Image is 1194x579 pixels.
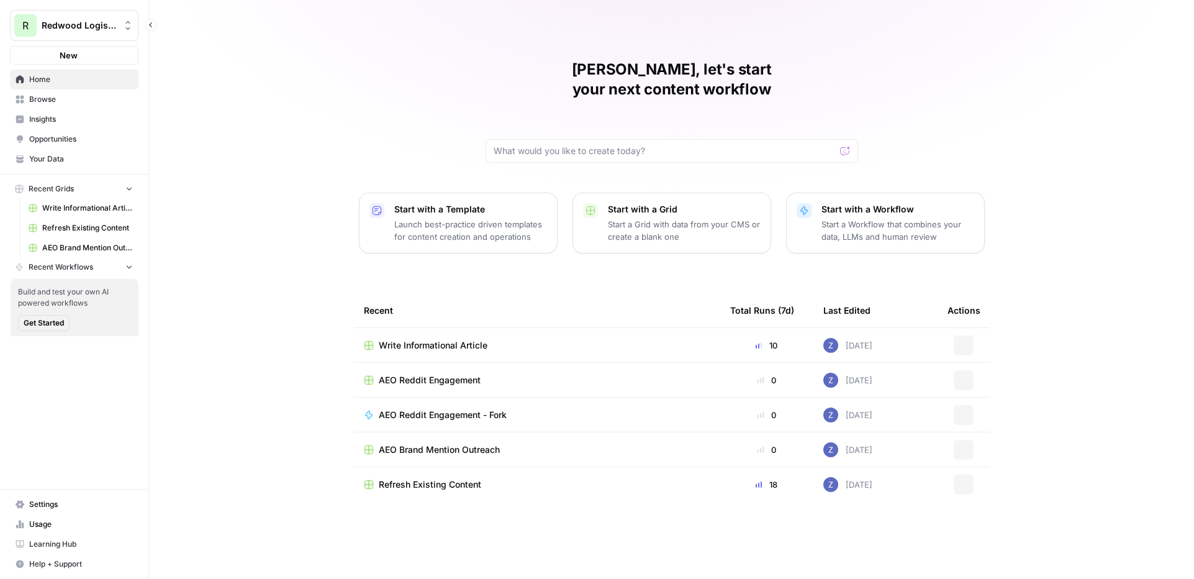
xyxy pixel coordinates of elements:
div: Actions [948,293,980,327]
button: Start with a TemplateLaunch best-practice driven templates for content creation and operations [359,193,558,253]
span: Home [29,74,133,85]
span: Build and test your own AI powered workflows [18,286,131,309]
img: if0rly7j6ey0lzdmkp6rmyzsebv0 [823,338,838,353]
span: Refresh Existing Content [379,478,481,491]
span: R [22,18,29,33]
span: Opportunities [29,134,133,145]
button: Help + Support [10,554,138,574]
div: Last Edited [823,293,871,327]
img: if0rly7j6ey0lzdmkp6rmyzsebv0 [823,373,838,388]
div: 0 [730,444,803,456]
button: Start with a WorkflowStart a Workflow that combines your data, LLMs and human review [786,193,985,253]
button: Recent Grids [10,180,138,198]
a: Write Informational Article [364,339,710,352]
p: Start with a Grid [608,203,761,216]
div: [DATE] [823,442,872,457]
span: Usage [29,519,133,530]
p: Start a Workflow that combines your data, LLMs and human review [821,218,974,243]
span: Browse [29,94,133,105]
p: Start with a Template [394,203,547,216]
div: Recent [364,293,710,327]
span: Write Informational Article [379,339,487,352]
span: Redwood Logistics [42,19,117,32]
a: AEO Brand Mention Outreach [23,238,138,258]
a: AEO Reddit Engagement - Fork [364,409,710,421]
h1: [PERSON_NAME], let's start your next content workflow [486,60,858,99]
a: Refresh Existing Content [364,478,710,491]
span: Learning Hub [29,539,133,550]
button: New [10,46,138,65]
input: What would you like to create today? [494,145,835,157]
a: AEO Brand Mention Outreach [364,444,710,456]
p: Launch best-practice driven templates for content creation and operations [394,218,547,243]
div: [DATE] [823,477,872,492]
div: [DATE] [823,373,872,388]
span: Get Started [24,317,64,329]
a: Insights [10,109,138,129]
button: Workspace: Redwood Logistics [10,10,138,41]
span: Settings [29,499,133,510]
button: Recent Workflows [10,258,138,276]
div: Total Runs (7d) [730,293,794,327]
span: AEO Brand Mention Outreach [379,444,500,456]
button: Get Started [18,315,70,331]
a: Browse [10,89,138,109]
img: if0rly7j6ey0lzdmkp6rmyzsebv0 [823,477,838,492]
a: Write Informational Article [23,198,138,218]
span: Refresh Existing Content [42,222,133,234]
div: 18 [730,478,803,491]
a: Refresh Existing Content [23,218,138,238]
a: Usage [10,514,138,534]
a: Settings [10,495,138,514]
div: 0 [730,374,803,386]
span: Your Data [29,153,133,165]
a: Your Data [10,149,138,169]
div: [DATE] [823,338,872,353]
div: [DATE] [823,408,872,422]
span: Help + Support [29,558,133,570]
a: Opportunities [10,129,138,149]
span: Insights [29,114,133,125]
button: Start with a GridStart a Grid with data from your CMS or create a blank one [572,193,771,253]
span: New [60,49,78,62]
span: AEO Reddit Engagement [379,374,481,386]
div: 0 [730,409,803,421]
a: AEO Reddit Engagement [364,374,710,386]
span: Recent Workflows [29,262,93,273]
span: AEO Reddit Engagement - Fork [379,409,507,421]
span: Write Informational Article [42,203,133,214]
img: if0rly7j6ey0lzdmkp6rmyzsebv0 [823,408,838,422]
a: Home [10,70,138,89]
span: Recent Grids [29,183,74,194]
div: 10 [730,339,803,352]
p: Start with a Workflow [821,203,974,216]
span: AEO Brand Mention Outreach [42,242,133,253]
a: Learning Hub [10,534,138,554]
p: Start a Grid with data from your CMS or create a blank one [608,218,761,243]
img: if0rly7j6ey0lzdmkp6rmyzsebv0 [823,442,838,457]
